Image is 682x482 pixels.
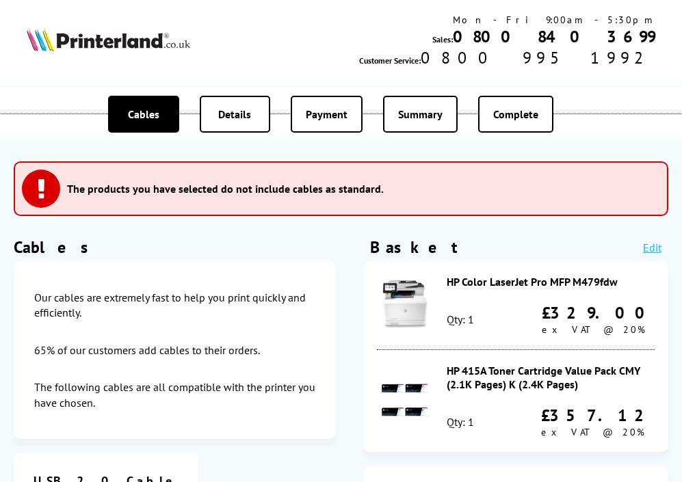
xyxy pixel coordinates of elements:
span: ex VAT @ 20% [542,323,645,336]
h1: Cables [14,237,336,258]
p: Our cables are extremely fast to help you print quickly and efficiently. [34,290,322,321]
div: HP Color LaserJet Pro MFP M479fdw [447,275,655,289]
div: £329.00 [542,302,655,323]
div: Qty: 1 [447,312,474,326]
span: Payment [306,107,347,121]
a: 0800 840 3699 [453,26,655,47]
h3: The products you have selected do not include cables as standard. [67,182,384,196]
span: Summary [398,107,443,121]
div: Basket [370,237,459,258]
span: Customer Service: [359,55,421,66]
span: 0800 995 1992 [421,47,655,68]
div: Mon - Fri 9:00am - 5:30pm [359,14,655,26]
img: HP 415A Toner Cartridge Value Pack CMY (2.1K Pages) K (2.4K Pages) [381,376,429,424]
span: Complete [493,107,538,121]
span: Sales: [432,34,453,44]
span: ex VAT @ 20% [541,426,644,438]
img: HP Color LaserJet Pro MFP M479fdw [381,280,429,328]
a: Edit [643,241,661,254]
p: 65% of our customers add cables to their orders. [34,343,260,358]
div: £357.12 [541,405,655,426]
p: The following cables are all compatible with the printer you have chosen. [34,379,322,410]
span: Details [218,107,251,121]
div: HP 415A Toner Cartridge Value Pack CMY (2.1K Pages) K (2.4K Pages) [447,364,655,391]
img: Printerland Logo [27,28,190,51]
span: Cables [128,107,159,121]
div: Qty: 1 [447,415,474,429]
